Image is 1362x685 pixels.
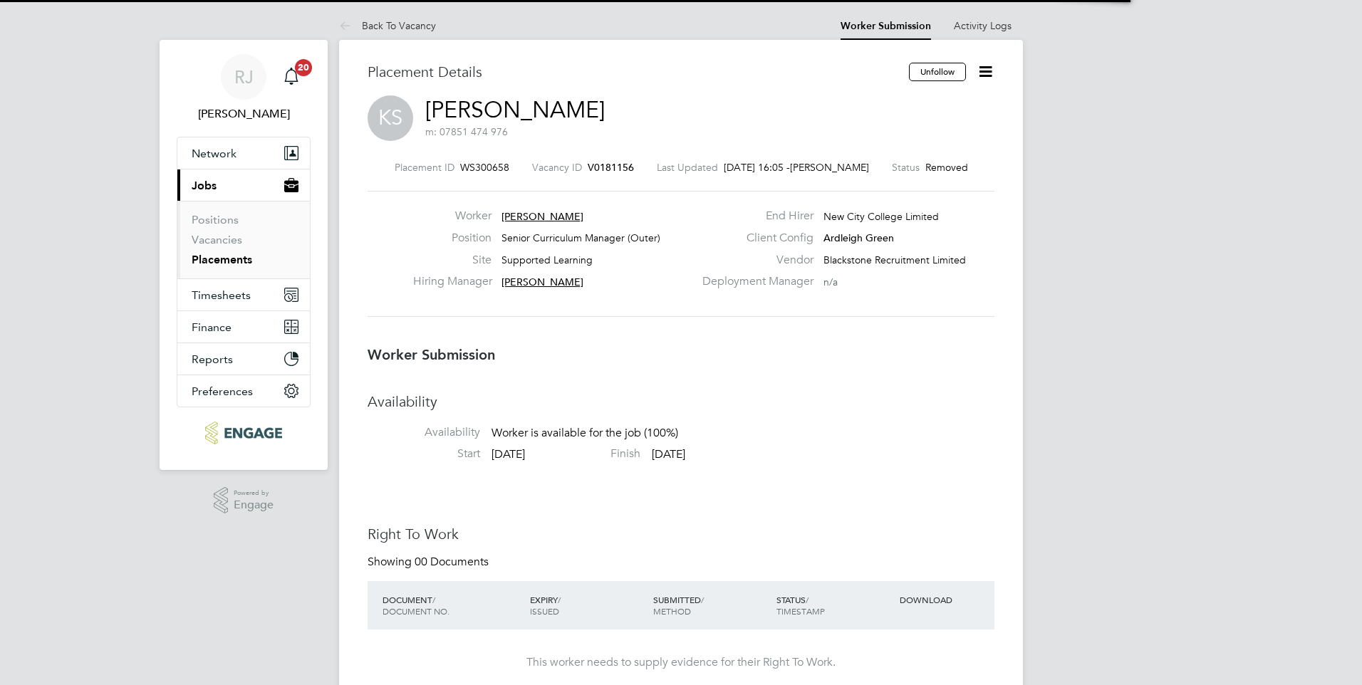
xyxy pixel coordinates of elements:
a: RJ[PERSON_NAME] [177,54,311,122]
div: SUBMITTED [650,587,773,624]
span: V0181156 [588,161,634,174]
a: Worker Submission [841,20,931,32]
h3: Right To Work [368,525,994,543]
span: Jobs [192,179,217,192]
label: Client Config [694,231,813,246]
label: Placement ID [395,161,454,174]
span: Blackstone Recruitment Limited [823,253,966,266]
img: ncclondon-logo-retina.png [205,422,281,444]
button: Timesheets [177,279,310,310]
button: Finance [177,311,310,342]
span: 00 Documents [415,555,489,569]
span: m: 07851 474 976 [425,125,508,138]
label: Vendor [694,253,813,268]
label: Position [413,231,492,246]
span: Finance [192,320,232,334]
a: Positions [192,213,239,226]
span: Reports [192,352,233,366]
span: [DATE] [492,447,525,461]
span: 20 [295,59,312,76]
div: EXPIRY [526,587,650,624]
label: Availability [368,425,480,440]
div: STATUS [773,587,896,624]
a: Vacancies [192,233,242,246]
a: Activity Logs [954,19,1012,32]
span: Network [192,147,236,160]
span: Worker is available for the job (100%) [492,427,678,441]
a: 20 [277,54,306,100]
div: Jobs [177,201,310,278]
a: Powered byEngage [214,487,274,514]
h3: Availability [368,392,994,411]
label: Start [368,446,480,461]
label: Deployment Manager [694,274,813,289]
span: Senior Curriculum Manager (Outer) [501,231,660,244]
span: METHOD [653,605,691,617]
span: Ardleigh Green [823,231,894,244]
span: Supported Learning [501,253,593,266]
div: Showing [368,555,492,570]
span: DOCUMENT NO. [383,605,449,617]
span: / [701,594,704,605]
a: Back To Vacancy [339,19,436,32]
span: Preferences [192,385,253,398]
div: This worker needs to supply evidence for their Right To Work. [382,655,980,670]
span: [PERSON_NAME] [501,210,583,223]
label: Vacancy ID [532,161,582,174]
label: Status [892,161,920,174]
span: [DATE] [652,447,685,461]
span: TIMESTAMP [776,605,825,617]
h3: Placement Details [368,63,898,81]
span: RJ [234,68,254,86]
span: Engage [234,499,274,511]
span: ISSUED [530,605,559,617]
nav: Main navigation [160,40,328,470]
a: Placements [192,253,252,266]
span: Timesheets [192,288,251,302]
button: Jobs [177,169,310,201]
span: [PERSON_NAME] [790,161,869,174]
label: Worker [413,209,492,224]
b: Worker Submission [368,346,495,363]
span: [DATE] 16:05 - [724,161,790,174]
span: WS300658 [460,161,509,174]
button: Reports [177,343,310,375]
button: Preferences [177,375,310,407]
a: [PERSON_NAME] [425,96,605,124]
span: / [432,594,435,605]
span: Powered by [234,487,274,499]
span: Rachel Johnson [177,105,311,122]
label: Site [413,253,492,268]
span: New City College Limited [823,210,939,223]
button: Network [177,137,310,169]
div: DOWNLOAD [896,587,994,612]
span: / [806,594,809,605]
span: Removed [925,161,968,174]
span: KS [368,95,413,141]
label: Hiring Manager [413,274,492,289]
button: Unfollow [909,63,966,81]
a: Go to home page [177,422,311,444]
span: / [558,594,561,605]
label: Last Updated [657,161,718,174]
div: DOCUMENT [379,587,526,624]
span: [PERSON_NAME] [501,276,583,288]
label: End Hirer [694,209,813,224]
span: n/a [823,276,838,288]
label: Finish [528,446,640,461]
